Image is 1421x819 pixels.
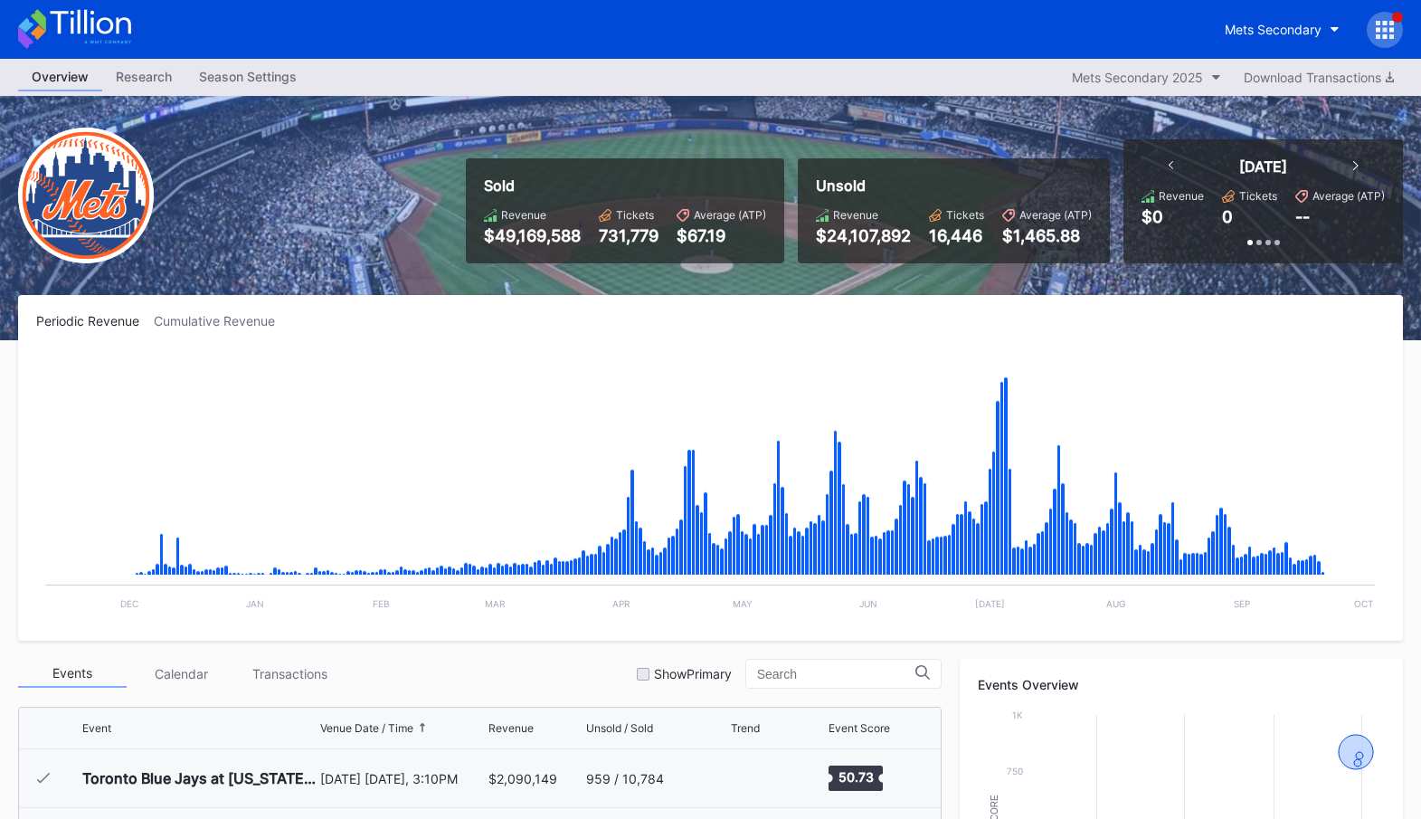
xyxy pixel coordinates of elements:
[18,660,127,688] div: Events
[102,63,185,91] a: Research
[18,128,154,263] img: New-York-Mets-Transparent.png
[1106,598,1125,609] text: Aug
[320,771,484,786] div: [DATE] [DATE], 3:10PM
[246,598,264,609] text: Jan
[1159,189,1204,203] div: Revenue
[1072,70,1203,85] div: Mets Secondary 2025
[975,598,1005,609] text: [DATE]
[320,721,413,735] div: Venue Date / Time
[1354,598,1373,609] text: Oct
[731,756,784,801] svg: Chart title
[929,226,984,245] div: 16,446
[586,771,664,786] div: 959 / 10,784
[586,721,653,735] div: Unsold / Sold
[859,598,877,609] text: Jun
[127,660,235,688] div: Calendar
[488,771,557,786] div: $2,090,149
[1002,226,1092,245] div: $1,465.88
[946,208,984,222] div: Tickets
[829,721,890,735] div: Event Score
[757,667,915,681] input: Search
[1239,189,1277,203] div: Tickets
[612,598,630,609] text: Apr
[694,208,766,222] div: Average (ATP)
[1012,709,1023,720] text: 1k
[235,660,344,688] div: Transactions
[1019,208,1092,222] div: Average (ATP)
[485,598,506,609] text: Mar
[1244,70,1394,85] div: Download Transactions
[1295,207,1310,226] div: --
[484,176,766,195] div: Sold
[833,208,878,222] div: Revenue
[36,351,1384,623] svg: Chart title
[599,226,658,245] div: 731,779
[120,598,138,609] text: Dec
[1007,766,1023,776] text: 750
[1222,207,1233,226] div: 0
[1239,157,1287,176] div: [DATE]
[677,226,766,245] div: $67.19
[1142,207,1163,226] div: $0
[373,598,390,609] text: Feb
[1312,189,1385,203] div: Average (ATP)
[1211,13,1353,46] button: Mets Secondary
[816,176,1092,195] div: Unsold
[1234,598,1250,609] text: Sep
[838,769,874,785] text: 50.73
[82,769,316,787] div: Toronto Blue Jays at [US_STATE] Mets (Mets Opening Day)
[154,313,289,329] div: Cumulative Revenue
[816,226,911,245] div: $24,107,892
[1063,65,1230,90] button: Mets Secondary 2025
[82,721,111,735] div: Event
[501,208,546,222] div: Revenue
[731,721,760,735] div: Trend
[1225,22,1322,37] div: Mets Secondary
[18,63,102,91] a: Overview
[978,677,1385,692] div: Events Overview
[484,226,581,245] div: $49,169,588
[1235,65,1403,90] button: Download Transactions
[654,666,732,681] div: Show Primary
[185,63,310,91] a: Season Settings
[616,208,654,222] div: Tickets
[488,721,534,735] div: Revenue
[185,63,310,90] div: Season Settings
[733,598,753,609] text: May
[36,313,154,329] div: Periodic Revenue
[102,63,185,90] div: Research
